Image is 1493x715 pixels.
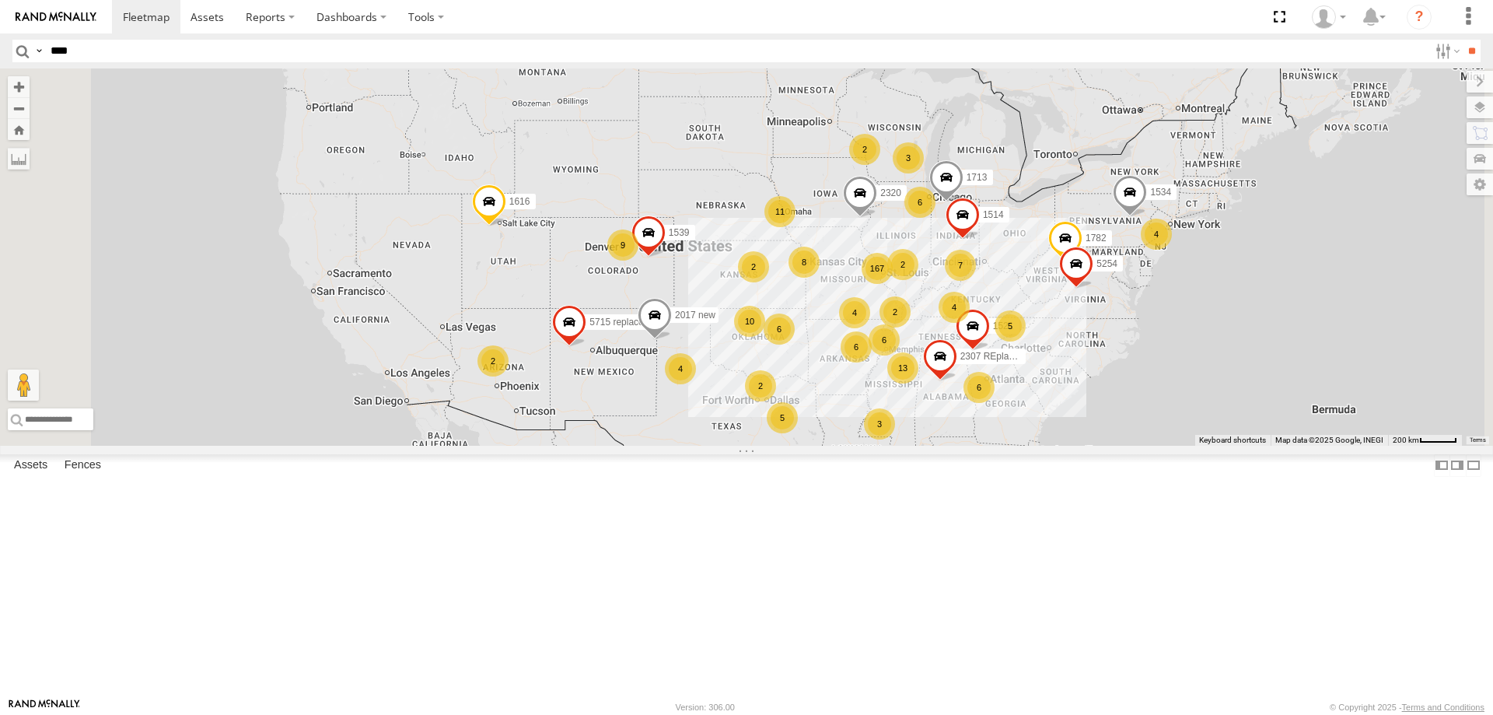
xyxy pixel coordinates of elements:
[879,296,911,328] div: 2
[995,310,1026,342] div: 5
[1407,5,1432,30] i: ?
[1402,703,1484,712] a: Terms and Conditions
[8,148,30,170] label: Measure
[745,370,776,401] div: 2
[734,306,765,337] div: 10
[864,408,895,440] div: 3
[1086,233,1107,244] span: 1782
[960,350,1024,361] span: 2307 REplaced
[676,703,735,712] div: Version: 306.00
[983,209,1004,220] span: 1514
[1275,436,1383,444] span: Map data ©2025 Google, INEGI
[6,454,55,476] label: Assets
[904,187,935,218] div: 6
[788,247,820,278] div: 8
[880,188,901,198] span: 2320
[1466,454,1481,477] label: Hide Summary Table
[8,97,30,119] button: Zoom out
[764,314,795,345] div: 6
[841,331,872,363] div: 6
[16,12,96,23] img: rand-logo.svg
[839,297,870,328] div: 4
[665,353,696,384] div: 4
[1388,435,1462,446] button: Map Scale: 200 km per 45 pixels
[1393,436,1419,444] span: 200 km
[509,196,530,207] span: 1616
[57,454,109,476] label: Fences
[33,40,45,62] label: Search Query
[1467,173,1493,195] label: Map Settings
[767,402,798,433] div: 5
[8,370,39,401] button: Drag Pegman onto the map to open Street View
[738,251,769,282] div: 2
[477,345,509,377] div: 2
[1434,454,1449,477] label: Dock Summary Table to the Left
[1096,258,1117,269] span: 5254
[1199,435,1266,446] button: Keyboard shortcuts
[1449,454,1465,477] label: Dock Summary Table to the Right
[607,230,638,261] div: 9
[764,196,795,227] div: 11
[1141,219,1172,250] div: 4
[675,310,715,321] span: 2017 new
[1306,5,1351,29] div: Michelle Whitehead
[945,250,976,281] div: 7
[893,142,924,173] div: 3
[9,699,80,715] a: Visit our Website
[849,134,880,165] div: 2
[8,119,30,140] button: Zoom Home
[1150,187,1171,198] span: 1534
[1330,703,1484,712] div: © Copyright 2025 -
[993,321,1014,331] span: 1521
[1470,437,1486,443] a: Terms (opens in new tab)
[963,372,995,403] div: 6
[967,172,988,183] span: 1713
[887,249,918,280] div: 2
[939,292,970,323] div: 4
[887,352,918,384] div: 13
[589,317,649,328] span: 5715 replaced
[869,324,900,356] div: 6
[862,253,893,284] div: 167
[669,227,690,238] span: 1539
[1429,40,1463,62] label: Search Filter Options
[8,76,30,97] button: Zoom in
